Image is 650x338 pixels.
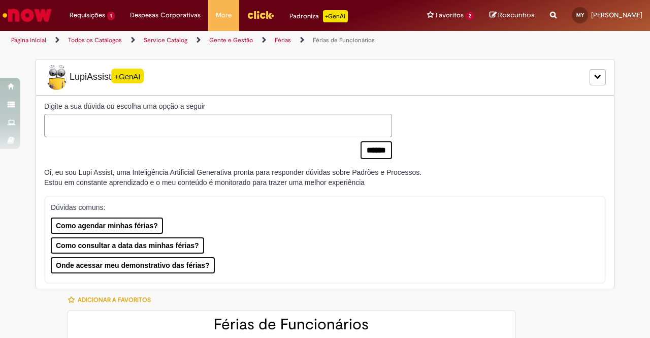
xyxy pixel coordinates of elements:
[44,101,392,111] label: Digite a sua dúvida ou escolha uma opção a seguir
[68,289,156,311] button: Adicionar a Favoritos
[490,11,535,20] a: Rascunhos
[591,11,642,19] span: [PERSON_NAME]
[275,36,291,44] a: Férias
[209,36,253,44] a: Gente e Gestão
[68,36,122,44] a: Todos os Catálogos
[70,10,105,20] span: Requisições
[44,65,144,90] span: LupiAssist
[8,31,426,50] ul: Trilhas de página
[1,5,53,25] img: ServiceNow
[216,10,232,20] span: More
[78,296,151,304] span: Adicionar a Favoritos
[436,10,464,20] span: Favoritos
[247,7,274,22] img: click_logo_yellow_360x200.png
[466,12,474,20] span: 2
[313,36,375,44] a: Férias de Funcionários
[289,10,348,22] div: Padroniza
[144,36,187,44] a: Service Catalog
[111,69,144,83] span: +GenAI
[323,10,348,22] p: +GenAi
[107,12,115,20] span: 1
[576,12,584,18] span: MY
[498,10,535,20] span: Rascunhos
[36,59,614,96] div: LupiLupiAssist+GenAI
[51,237,204,254] button: Como consultar a data das minhas férias?
[44,167,421,188] div: Oi, eu sou Lupi Assist, uma Inteligência Artificial Generativa pronta para responder dúvidas sobr...
[78,316,505,333] h2: Férias de Funcionários
[130,10,201,20] span: Despesas Corporativas
[51,218,163,234] button: Como agendar minhas férias?
[51,257,215,273] button: Onde acessar meu demonstrativo das férias?
[51,202,592,212] p: Dúvidas comuns:
[11,36,46,44] a: Página inicial
[44,65,70,90] img: Lupi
